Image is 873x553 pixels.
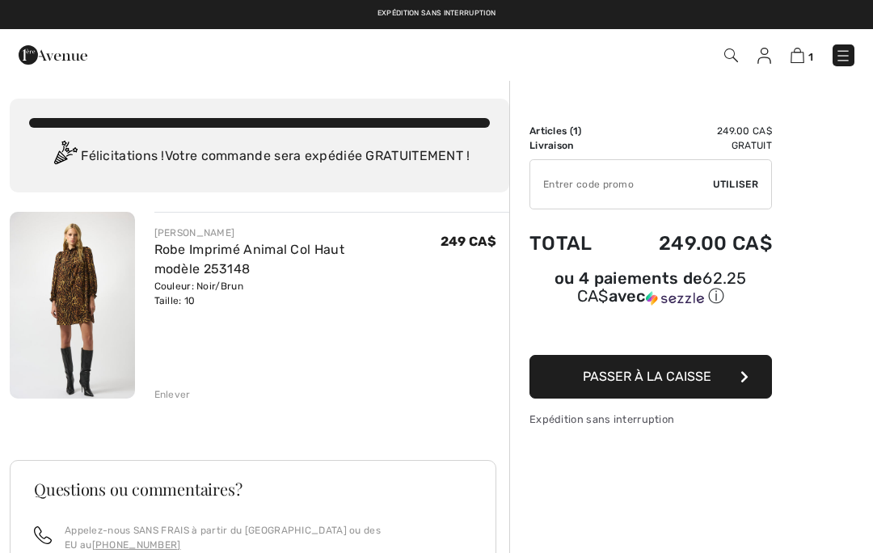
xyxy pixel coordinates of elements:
[529,124,616,138] td: Articles ( )
[577,268,747,306] span: 62.25 CA$
[154,387,191,402] div: Enlever
[154,226,441,240] div: [PERSON_NAME]
[616,138,772,153] td: Gratuit
[529,313,772,349] iframe: PayPal-paypal
[19,46,87,61] a: 1ère Avenue
[48,141,81,173] img: Congratulation2.svg
[616,216,772,271] td: 249.00 CA$
[724,49,738,62] img: Recherche
[791,48,804,63] img: Panier d'achat
[529,138,616,153] td: Livraison
[835,48,851,64] img: Menu
[583,369,711,384] span: Passer à la caisse
[573,125,578,137] span: 1
[757,48,771,64] img: Mes infos
[713,177,758,192] span: Utiliser
[92,539,181,551] a: [PHONE_NUMBER]
[791,45,813,65] a: 1
[65,523,472,552] p: Appelez-nous SANS FRAIS à partir du [GEOGRAPHIC_DATA] ou des EU au
[529,355,772,399] button: Passer à la caisse
[646,291,704,306] img: Sezzle
[441,234,496,249] span: 249 CA$
[10,212,135,399] img: Robe Imprimé Animal Col Haut modèle 253148
[808,51,813,63] span: 1
[34,526,52,544] img: call
[616,124,772,138] td: 249.00 CA$
[154,279,441,308] div: Couleur: Noir/Brun Taille: 10
[529,271,772,307] div: ou 4 paiements de avec
[34,481,472,497] h3: Questions ou commentaires?
[529,412,772,427] div: Expédition sans interruption
[29,141,490,173] div: Félicitations ! Votre commande sera expédiée GRATUITEMENT !
[529,216,616,271] td: Total
[154,242,344,276] a: Robe Imprimé Animal Col Haut modèle 253148
[529,271,772,313] div: ou 4 paiements de62.25 CA$avecSezzle Cliquez pour en savoir plus sur Sezzle
[530,160,713,209] input: Code promo
[19,39,87,71] img: 1ère Avenue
